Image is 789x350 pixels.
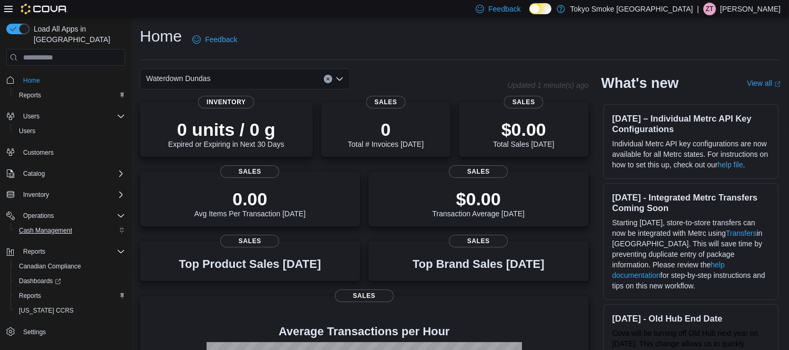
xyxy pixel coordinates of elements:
span: Reports [19,292,41,300]
span: Operations [19,209,125,222]
h2: What's new [601,75,679,92]
a: help documentation [612,261,725,279]
p: Tokyo Smoke [GEOGRAPHIC_DATA] [570,3,693,15]
button: Settings [2,324,129,339]
button: Reports [11,88,129,103]
button: Inventory [2,187,129,202]
span: Sales [366,96,405,108]
h3: Top Brand Sales [DATE] [413,258,545,271]
button: Users [19,110,44,123]
a: Settings [19,326,50,338]
span: Inventory [19,188,125,201]
div: Transaction Average [DATE] [432,188,525,218]
h3: [DATE] - Integrated Metrc Transfers Coming Soon [612,192,770,213]
span: Feedback [205,34,237,45]
span: Dashboards [19,277,61,285]
span: Customers [19,146,125,159]
button: [US_STATE] CCRS [11,303,129,318]
span: Sales [335,289,394,302]
span: Inventory [23,191,49,199]
h3: Top Product Sales [DATE] [179,258,321,271]
button: Canadian Compliance [11,259,129,274]
span: Sales [220,235,279,247]
p: 0 [348,119,424,140]
p: | [697,3,699,15]
span: Settings [23,328,46,336]
h4: Average Transactions per Hour [148,325,580,338]
div: Avg Items Per Transaction [DATE] [194,188,305,218]
span: Catalog [19,167,125,180]
button: Catalog [19,167,49,180]
a: Users [15,125,39,137]
span: Sales [504,96,544,108]
a: Dashboards [11,274,129,288]
div: Zachary Thomas [703,3,716,15]
span: Canadian Compliance [19,262,81,271]
span: Sales [449,235,508,247]
button: Reports [2,244,129,259]
span: Users [15,125,125,137]
button: Clear input [324,75,332,83]
p: $0.00 [432,188,525,209]
span: Reports [23,247,45,256]
span: Home [19,73,125,86]
a: Reports [15,89,45,102]
span: Reports [15,289,125,302]
svg: External link [774,81,781,87]
p: $0.00 [493,119,554,140]
span: Users [19,110,125,123]
button: Inventory [19,188,53,201]
a: Transfers [726,229,757,237]
span: Canadian Compliance [15,260,125,273]
a: Feedback [188,29,241,50]
div: Total Sales [DATE] [493,119,554,148]
span: Waterdown Dundas [146,72,210,85]
span: Operations [23,212,54,220]
h3: [DATE] - Old Hub End Date [612,313,770,324]
button: Home [2,72,129,87]
span: Reports [19,91,41,99]
a: Dashboards [15,275,65,287]
a: help file [718,161,743,169]
div: Expired or Expiring in Next 30 Days [168,119,284,148]
span: [US_STATE] CCRS [19,306,74,315]
button: Cash Management [11,223,129,238]
span: Catalog [23,169,45,178]
span: Cash Management [15,224,125,237]
button: Customers [2,145,129,160]
span: Reports [15,89,125,102]
a: View allExternal link [747,79,781,87]
p: [PERSON_NAME] [720,3,781,15]
button: Catalog [2,166,129,181]
a: Reports [15,289,45,302]
span: Inventory [198,96,254,108]
p: 0 units / 0 g [168,119,284,140]
p: Individual Metrc API key configurations are now available for all Metrc states. For instructions ... [612,138,770,170]
button: Operations [2,208,129,223]
span: Home [23,76,40,85]
a: Cash Management [15,224,76,237]
span: Sales [220,165,279,178]
img: Cova [21,4,68,14]
span: Load All Apps in [GEOGRAPHIC_DATA] [29,24,125,45]
a: Home [19,74,44,87]
span: Sales [449,165,508,178]
span: Reports [19,245,125,258]
button: Users [2,109,129,124]
a: Canadian Compliance [15,260,85,273]
span: Settings [19,325,125,338]
a: Customers [19,146,58,159]
span: Dark Mode [529,14,530,15]
span: Users [19,127,35,135]
span: ZT [706,3,714,15]
span: Feedback [488,4,520,14]
p: 0.00 [194,188,305,209]
span: Dashboards [15,275,125,287]
h3: [DATE] – Individual Metrc API Key Configurations [612,113,770,134]
button: Operations [19,209,58,222]
span: Customers [23,148,54,157]
span: Washington CCRS [15,304,125,317]
p: Updated 1 minute(s) ago [507,81,588,89]
span: Users [23,112,39,121]
button: Users [11,124,129,138]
